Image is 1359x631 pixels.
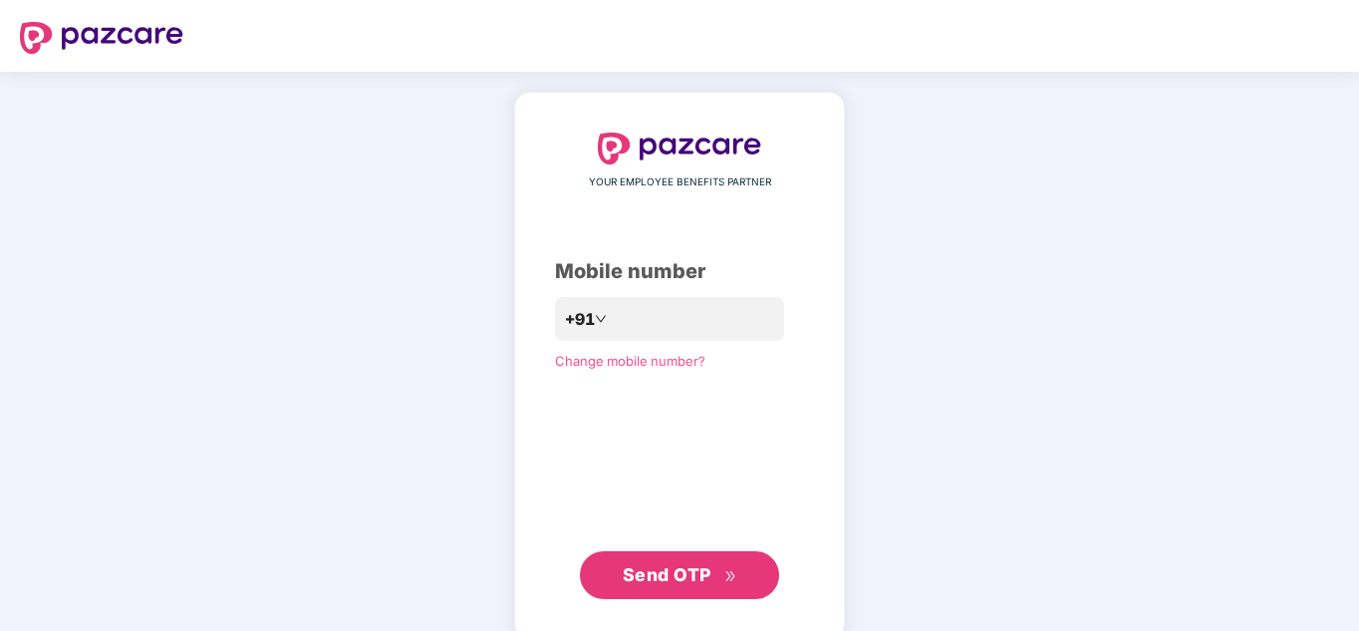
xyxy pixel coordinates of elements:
[20,22,183,54] img: logo
[589,174,771,190] span: YOUR EMPLOYEE BENEFITS PARTNER
[598,133,761,164] img: logo
[580,551,779,599] button: Send OTPdouble-right
[595,313,607,325] span: down
[555,256,804,287] div: Mobile number
[555,353,705,369] a: Change mobile number?
[623,564,711,585] span: Send OTP
[565,307,595,332] span: +91
[724,570,737,583] span: double-right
